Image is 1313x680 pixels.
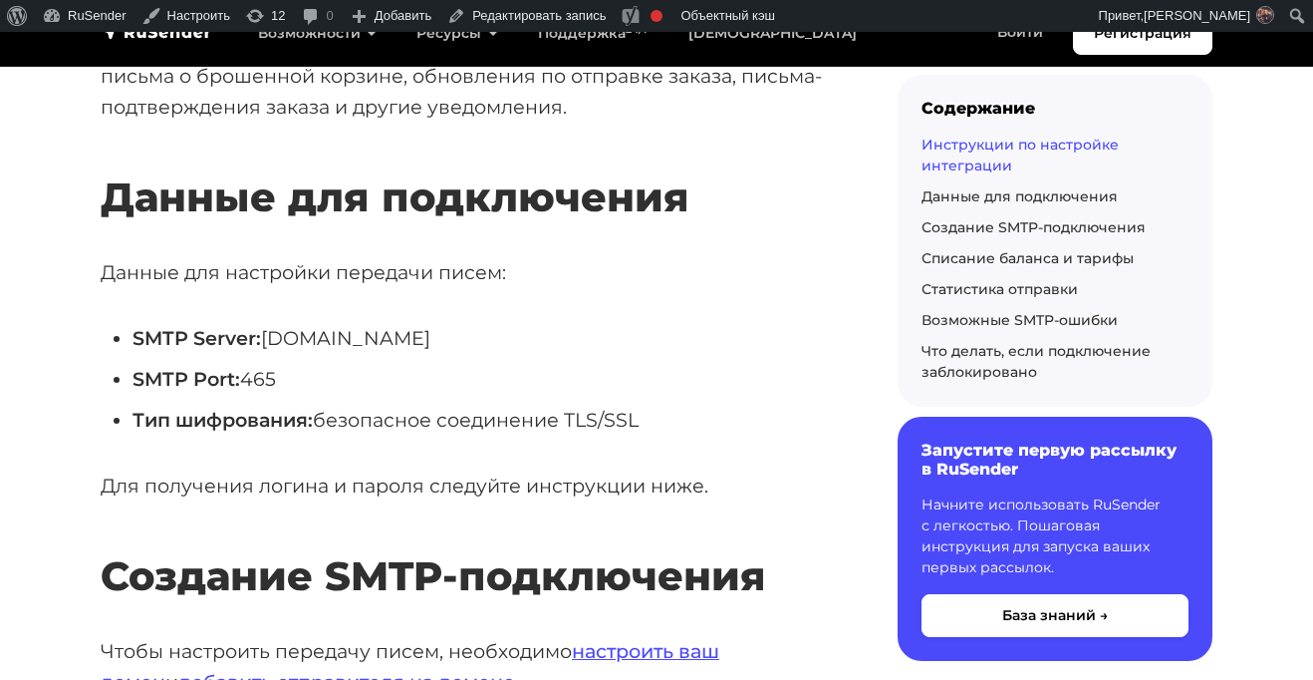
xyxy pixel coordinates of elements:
[1144,8,1250,23] span: [PERSON_NAME]
[101,257,834,288] p: Данные для настройки передачи писем:
[626,23,649,36] sup: 24/7
[921,594,1188,637] button: База знаний →
[101,494,834,600] h2: Создание SMTP-подключения
[921,217,1146,235] a: Создание SMTP-подключения
[101,115,834,221] h2: Данные для подключения
[921,279,1078,297] a: Статистика отправки
[921,495,1188,578] p: Начните использовать RuSender с легкостью. Пошаговая инструкция для запуска ваших первых рассылок.
[977,12,1063,53] a: Войти
[132,405,834,436] li: безопасное соединение TLS/SSL
[238,13,396,54] a: Возможности
[651,10,662,22] div: Фокусная ключевая фраза не установлена
[921,186,1118,204] a: Данные для подключения
[668,13,877,54] a: [DEMOGRAPHIC_DATA]
[101,471,834,502] p: Для получения логина и пароля следуйте инструкции ниже.
[921,440,1188,478] h6: Запустите первую рассылку в RuSender
[921,99,1188,118] div: Содержание
[132,408,313,432] strong: Тип шифрования:
[921,341,1151,380] a: Что делать, если подключение заблокировано
[921,248,1134,266] a: Списание баланса и тарифы
[132,323,834,354] li: [DOMAIN_NAME]
[101,22,212,42] img: RuSender
[898,416,1212,660] a: Запустите первую рассылку в RuSender Начните использовать RuSender с легкостью. Пошаговая инструк...
[1073,12,1212,55] a: Регистрация
[132,367,240,391] strong: SMTP Port:
[921,135,1119,173] a: Инструкции по настройке интеграции
[396,13,517,54] a: Ресурсы
[132,364,834,395] li: 465
[132,326,261,350] strong: SMTP Server:
[518,13,668,54] a: Поддержка24/7
[921,310,1118,328] a: Возможные SMTP-ошибки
